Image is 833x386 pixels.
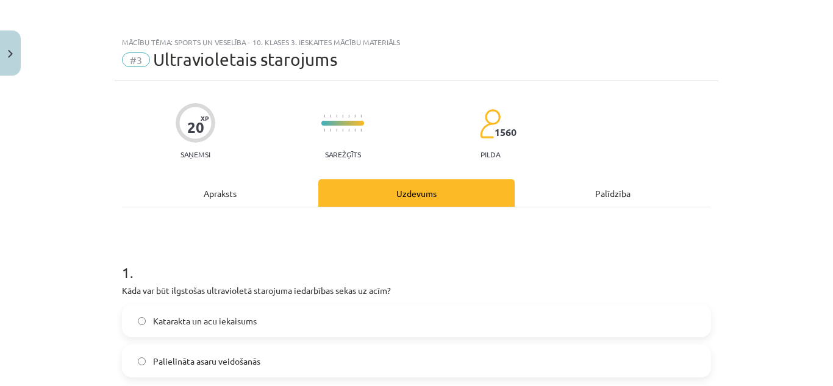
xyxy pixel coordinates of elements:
div: Uzdevums [318,179,515,207]
p: Kāda var būt ilgstošas ultravioletā starojuma iedarbības sekas uz acīm? [122,284,711,297]
img: icon-close-lesson-0947bae3869378f0d4975bcd49f059093ad1ed9edebbc8119c70593378902aed.svg [8,50,13,58]
div: Palīdzība [515,179,711,207]
span: #3 [122,52,150,67]
h1: 1 . [122,243,711,281]
img: icon-short-line-57e1e144782c952c97e751825c79c345078a6d821885a25fce030b3d8c18986b.svg [336,115,337,118]
img: icon-short-line-57e1e144782c952c97e751825c79c345078a6d821885a25fce030b3d8c18986b.svg [342,129,343,132]
img: icon-short-line-57e1e144782c952c97e751825c79c345078a6d821885a25fce030b3d8c18986b.svg [348,129,349,132]
span: XP [201,115,209,121]
img: students-c634bb4e5e11cddfef0936a35e636f08e4e9abd3cc4e673bd6f9a4125e45ecb1.svg [479,109,501,139]
span: Katarakta un acu iekaisums [153,315,257,327]
input: Palielināta asaru veidošanās [138,357,146,365]
div: Apraksts [122,179,318,207]
p: Saņemsi [176,150,215,159]
img: icon-short-line-57e1e144782c952c97e751825c79c345078a6d821885a25fce030b3d8c18986b.svg [330,115,331,118]
span: Ultravioletais starojums [153,49,337,70]
p: Sarežģīts [325,150,361,159]
span: Palielināta asaru veidošanās [153,355,260,368]
p: pilda [481,150,500,159]
img: icon-short-line-57e1e144782c952c97e751825c79c345078a6d821885a25fce030b3d8c18986b.svg [324,115,325,118]
img: icon-short-line-57e1e144782c952c97e751825c79c345078a6d821885a25fce030b3d8c18986b.svg [324,129,325,132]
img: icon-short-line-57e1e144782c952c97e751825c79c345078a6d821885a25fce030b3d8c18986b.svg [354,129,356,132]
img: icon-short-line-57e1e144782c952c97e751825c79c345078a6d821885a25fce030b3d8c18986b.svg [360,115,362,118]
img: icon-short-line-57e1e144782c952c97e751825c79c345078a6d821885a25fce030b3d8c18986b.svg [330,129,331,132]
img: icon-short-line-57e1e144782c952c97e751825c79c345078a6d821885a25fce030b3d8c18986b.svg [336,129,337,132]
input: Katarakta un acu iekaisums [138,317,146,325]
div: 20 [187,119,204,136]
img: icon-short-line-57e1e144782c952c97e751825c79c345078a6d821885a25fce030b3d8c18986b.svg [360,129,362,132]
img: icon-short-line-57e1e144782c952c97e751825c79c345078a6d821885a25fce030b3d8c18986b.svg [354,115,356,118]
img: icon-short-line-57e1e144782c952c97e751825c79c345078a6d821885a25fce030b3d8c18986b.svg [348,115,349,118]
img: icon-short-line-57e1e144782c952c97e751825c79c345078a6d821885a25fce030b3d8c18986b.svg [342,115,343,118]
span: 1560 [495,127,517,138]
div: Mācību tēma: Sports un veselība - 10. klases 3. ieskaites mācību materiāls [122,38,711,46]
